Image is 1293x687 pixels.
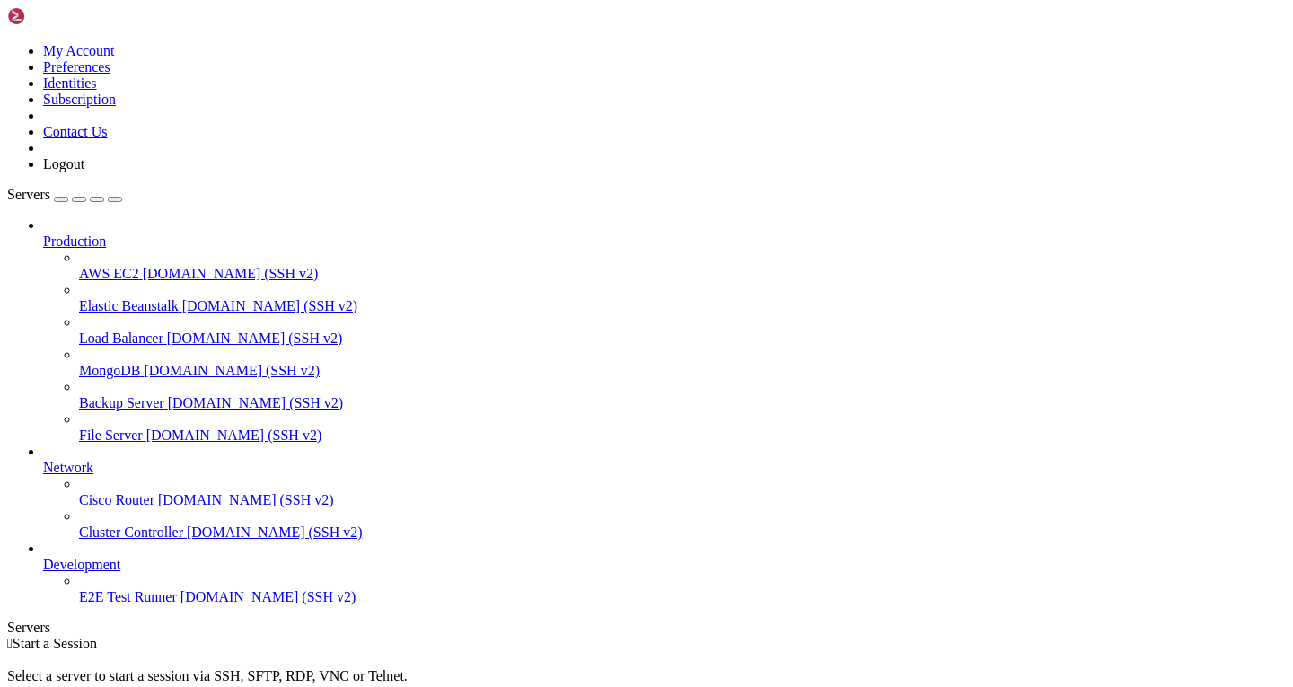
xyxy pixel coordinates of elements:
[43,92,116,107] a: Subscription
[43,59,110,75] a: Preferences
[79,476,1286,508] li: Cisco Router [DOMAIN_NAME] (SSH v2)
[79,524,1286,541] a: Cluster Controller [DOMAIN_NAME] (SSH v2)
[43,460,1286,476] a: Network
[43,557,120,572] span: Development
[79,589,1286,605] a: E2E Test Runner [DOMAIN_NAME] (SSH v2)
[79,363,1286,379] a: MongoDB [DOMAIN_NAME] (SSH v2)
[79,298,179,313] span: Elastic Beanstalk
[158,492,334,507] span: [DOMAIN_NAME] (SSH v2)
[79,395,1286,411] a: Backup Server [DOMAIN_NAME] (SSH v2)
[43,43,115,58] a: My Account
[79,395,164,410] span: Backup Server
[79,524,183,540] span: Cluster Controller
[13,636,97,651] span: Start a Session
[7,187,122,202] a: Servers
[43,557,1286,573] a: Development
[43,156,84,172] a: Logout
[7,620,1286,636] div: Servers
[79,379,1286,411] li: Backup Server [DOMAIN_NAME] (SSH v2)
[79,330,163,346] span: Load Balancer
[7,636,13,651] span: 
[43,233,106,249] span: Production
[79,573,1286,605] li: E2E Test Runner [DOMAIN_NAME] (SSH v2)
[7,7,110,25] img: Shellngn
[79,282,1286,314] li: Elastic Beanstalk [DOMAIN_NAME] (SSH v2)
[79,492,1286,508] a: Cisco Router [DOMAIN_NAME] (SSH v2)
[43,541,1286,605] li: Development
[182,298,358,313] span: [DOMAIN_NAME] (SSH v2)
[79,330,1286,347] a: Load Balancer [DOMAIN_NAME] (SSH v2)
[43,460,93,475] span: Network
[79,266,139,281] span: AWS EC2
[146,427,322,443] span: [DOMAIN_NAME] (SSH v2)
[79,250,1286,282] li: AWS EC2 [DOMAIN_NAME] (SSH v2)
[79,589,177,604] span: E2E Test Runner
[79,298,1286,314] a: Elastic Beanstalk [DOMAIN_NAME] (SSH v2)
[144,363,320,378] span: [DOMAIN_NAME] (SSH v2)
[43,75,97,91] a: Identities
[167,330,343,346] span: [DOMAIN_NAME] (SSH v2)
[168,395,344,410] span: [DOMAIN_NAME] (SSH v2)
[79,347,1286,379] li: MongoDB [DOMAIN_NAME] (SSH v2)
[79,266,1286,282] a: AWS EC2 [DOMAIN_NAME] (SSH v2)
[79,508,1286,541] li: Cluster Controller [DOMAIN_NAME] (SSH v2)
[79,363,140,378] span: MongoDB
[143,266,319,281] span: [DOMAIN_NAME] (SSH v2)
[79,314,1286,347] li: Load Balancer [DOMAIN_NAME] (SSH v2)
[7,187,50,202] span: Servers
[43,233,1286,250] a: Production
[43,444,1286,541] li: Network
[79,427,143,443] span: File Server
[79,411,1286,444] li: File Server [DOMAIN_NAME] (SSH v2)
[79,492,154,507] span: Cisco Router
[43,217,1286,444] li: Production
[187,524,363,540] span: [DOMAIN_NAME] (SSH v2)
[79,427,1286,444] a: File Server [DOMAIN_NAME] (SSH v2)
[43,124,108,139] a: Contact Us
[180,589,356,604] span: [DOMAIN_NAME] (SSH v2)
